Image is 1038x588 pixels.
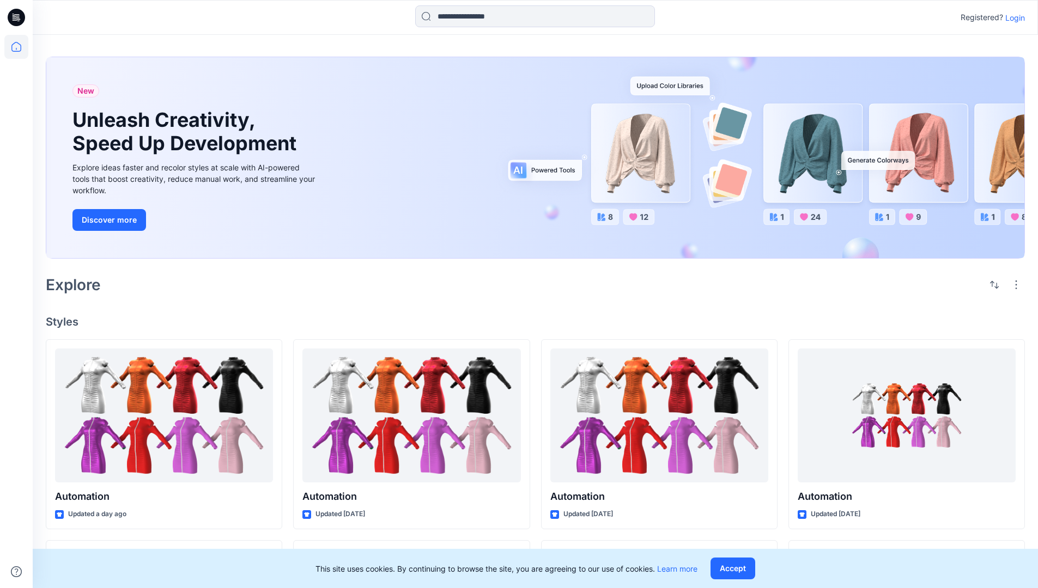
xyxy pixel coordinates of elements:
[1005,12,1025,23] p: Login
[46,276,101,293] h2: Explore
[302,348,520,483] a: Automation
[72,108,301,155] h1: Unleash Creativity, Speed Up Development
[798,348,1016,483] a: Automation
[657,564,697,573] a: Learn more
[550,489,768,504] p: Automation
[711,558,755,579] button: Accept
[77,84,94,97] span: New
[811,509,860,520] p: Updated [DATE]
[72,162,318,196] div: Explore ideas faster and recolor styles at scale with AI-powered tools that boost creativity, red...
[550,348,768,483] a: Automation
[315,509,365,520] p: Updated [DATE]
[315,563,697,574] p: This site uses cookies. By continuing to browse the site, you are agreeing to our use of cookies.
[302,489,520,504] p: Automation
[55,348,273,483] a: Automation
[72,209,318,231] a: Discover more
[72,209,146,231] button: Discover more
[798,489,1016,504] p: Automation
[961,11,1003,24] p: Registered?
[68,509,126,520] p: Updated a day ago
[55,489,273,504] p: Automation
[563,509,613,520] p: Updated [DATE]
[46,315,1025,328] h4: Styles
